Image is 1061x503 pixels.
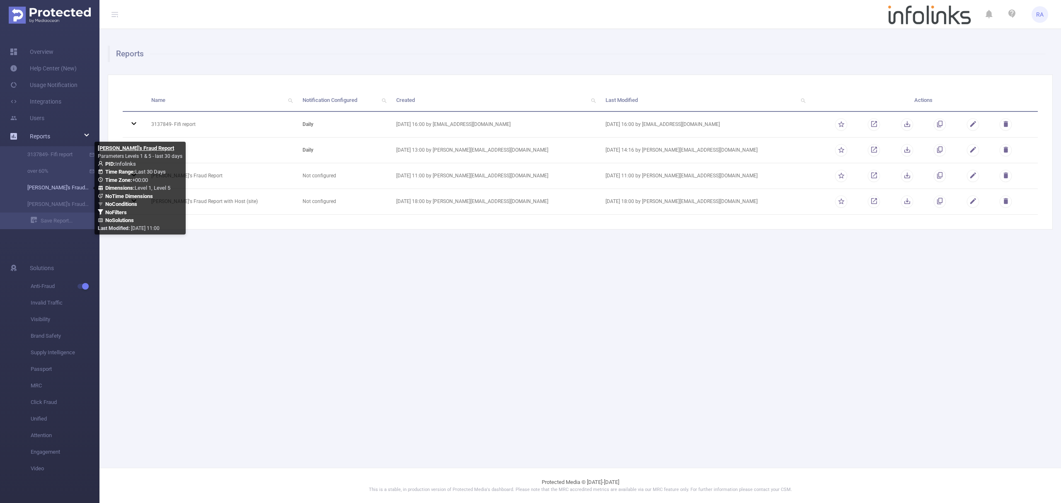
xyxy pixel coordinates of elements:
td: over 60% [145,138,296,163]
span: Parameters Levels 1 & 5 - last 30 days [98,153,182,159]
i: icon: search [378,89,390,111]
b: No Time Dimensions [105,193,153,199]
span: Invalid Traffic [31,295,99,311]
span: Video [31,460,99,477]
td: Not configured [296,189,390,215]
b: No Solutions [105,217,134,223]
img: Protected Media [9,7,91,24]
i: icon: search [285,89,296,111]
span: [DATE] 11:00 [98,225,160,231]
a: 3137849- Fifi report [17,146,90,163]
td: [DATE] 16:00 by [EMAIL_ADDRESS][DOMAIN_NAME] [390,112,600,138]
td: [DATE] 16:00 by [EMAIL_ADDRESS][DOMAIN_NAME] [599,112,809,138]
span: Click Fraud [31,394,99,411]
span: Unified [31,411,99,427]
td: [PERSON_NAME]'s Fraud Report with Host (site) [145,189,296,215]
a: Users [10,110,44,126]
span: Notification Configured [303,97,357,103]
h1: Reports [108,46,1046,62]
b: daily [303,147,313,153]
span: Level 1, Level 5 [105,185,170,191]
b: Time Zone: [105,177,132,183]
td: [PERSON_NAME]'s Fraud Report [145,163,296,189]
span: Actions [914,97,933,103]
span: Passport [31,361,99,377]
a: Usage Notification [10,77,78,93]
a: Reports [30,128,50,145]
span: Attention [31,427,99,444]
span: RA [1036,6,1044,23]
span: Reports [30,133,50,140]
span: Solutions [30,260,54,276]
span: Name [151,97,165,103]
b: No Conditions [105,201,137,207]
b: Time Range: [105,169,135,175]
i: icon: search [797,89,809,111]
b: Dimensions : [105,185,135,191]
span: Last Modified [606,97,638,103]
a: over 60% [17,163,90,179]
b: No Filters [105,209,127,215]
a: Overview [10,44,53,60]
a: Integrations [10,93,61,110]
span: Infolinks Last 30 Days +00:00 [98,161,170,224]
span: Visibility [31,311,99,328]
td: [DATE] 18:00 by [PERSON_NAME][EMAIL_ADDRESS][DOMAIN_NAME] [390,189,600,215]
b: PID: [105,161,115,167]
td: [DATE] 11:00 by [PERSON_NAME][EMAIL_ADDRESS][DOMAIN_NAME] [599,163,809,189]
footer: Protected Media © [DATE]-[DATE] [99,468,1061,503]
a: [PERSON_NAME]'s Fraud Report with Host (site) [17,196,90,213]
td: [DATE] 11:00 by [PERSON_NAME][EMAIL_ADDRESS][DOMAIN_NAME] [390,163,600,189]
td: [DATE] 14:16 by [PERSON_NAME][EMAIL_ADDRESS][DOMAIN_NAME] [599,138,809,163]
a: Help Center (New) [10,60,77,77]
span: Brand Safety [31,328,99,344]
span: Engagement [31,444,99,460]
a: Save Report... [31,213,99,229]
span: Anti-Fraud [31,278,99,295]
a: [PERSON_NAME]'s Fraud Report [17,179,90,196]
p: This is a stable, in production version of Protected Media's dashboard. Please note that the MRC ... [120,486,1040,493]
b: Last Modified: [98,225,130,231]
i: icon: user [98,161,105,166]
b: [PERSON_NAME]'s Fraud Report [98,145,174,151]
span: Created [396,97,415,103]
td: [DATE] 13:00 by [PERSON_NAME][EMAIL_ADDRESS][DOMAIN_NAME] [390,138,600,163]
span: Supply Intelligence [31,344,99,361]
b: daily [303,121,313,127]
td: 3137849- Fifi report [145,112,296,138]
td: [DATE] 18:00 by [PERSON_NAME][EMAIL_ADDRESS][DOMAIN_NAME] [599,189,809,215]
span: MRC [31,377,99,394]
td: Not configured [296,163,390,189]
i: icon: search [588,89,599,111]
